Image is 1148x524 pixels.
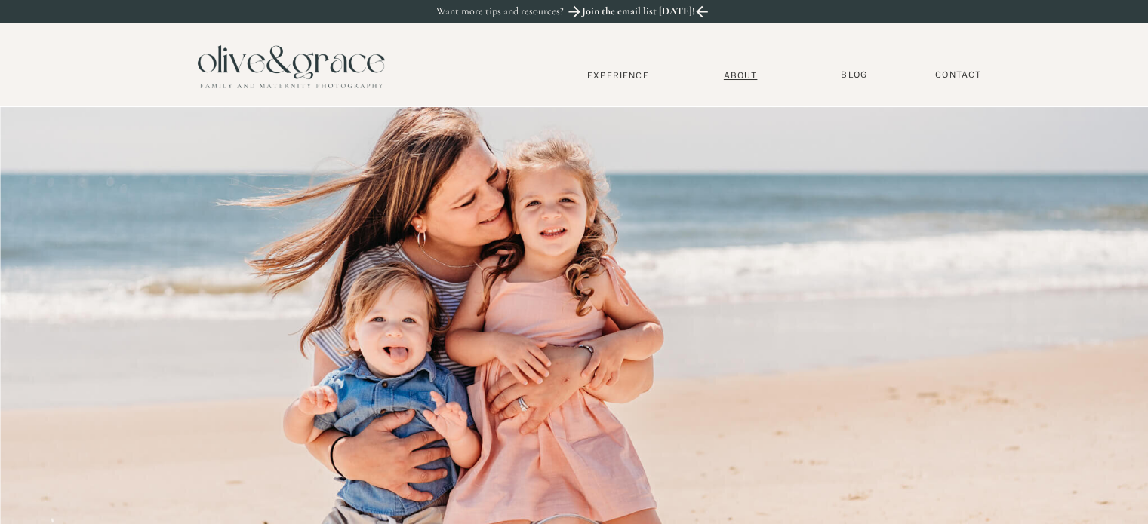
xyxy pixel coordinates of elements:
a: About [718,70,764,80]
a: BLOG [836,69,873,81]
p: Want more tips and resources? [436,5,596,18]
a: Join the email list [DATE]! [580,5,697,22]
a: Experience [568,70,668,81]
a: Contact [928,69,989,81]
